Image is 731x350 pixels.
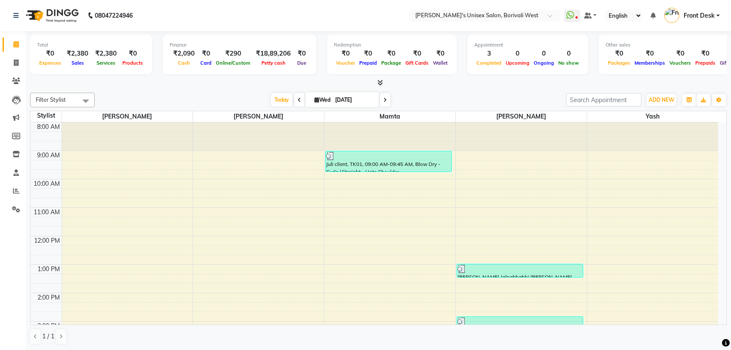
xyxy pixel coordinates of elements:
[62,111,193,122] span: [PERSON_NAME]
[403,49,431,59] div: ₹0
[532,49,556,59] div: 0
[63,49,92,59] div: ₹2,380
[474,60,504,66] span: Completed
[693,60,718,66] span: Prepaids
[35,151,62,160] div: 9:00 AM
[295,60,308,66] span: Due
[379,60,403,66] span: Package
[259,60,288,66] span: Petty cash
[632,49,667,59] div: ₹0
[474,41,581,49] div: Appointment
[334,60,357,66] span: Voucher
[32,179,62,188] div: 10:00 AM
[198,60,214,66] span: Card
[312,97,333,103] span: Wed
[120,49,145,59] div: ₹0
[35,122,62,131] div: 8:00 AM
[176,60,192,66] span: Cash
[37,60,63,66] span: Expenses
[170,49,198,59] div: ₹2,090
[357,49,379,59] div: ₹0
[214,60,252,66] span: Online/Custom
[36,265,62,274] div: 1:00 PM
[587,111,718,122] span: Yash
[664,8,679,23] img: Front Desk
[170,41,309,49] div: Finance
[357,60,379,66] span: Prepaid
[37,41,145,49] div: Total
[566,93,641,106] input: Search Appointment
[334,41,450,49] div: Redemption
[36,293,62,302] div: 2:00 PM
[684,11,715,20] span: Front Desk
[214,49,252,59] div: ₹290
[31,111,62,120] div: Stylist
[36,322,62,331] div: 3:00 PM
[42,332,54,341] span: 1 / 1
[649,97,674,103] span: ADD NEW
[667,60,693,66] span: Vouchers
[693,49,718,59] div: ₹0
[120,60,145,66] span: Products
[36,96,66,103] span: Filter Stylist
[193,111,324,122] span: [PERSON_NAME]
[431,49,450,59] div: ₹0
[431,60,450,66] span: Wallet
[32,236,62,245] div: 12:00 PM
[504,49,532,59] div: 0
[198,49,214,59] div: ₹0
[22,3,81,28] img: logo
[457,317,583,337] div: [PERSON_NAME], TK03, 02:45 PM-03:30 PM, Facial - Hydrafresh
[92,49,120,59] div: ₹2,380
[379,49,403,59] div: ₹0
[474,49,504,59] div: 3
[324,111,455,122] span: Mamta
[95,3,133,28] b: 08047224946
[32,208,62,217] div: 11:00 AM
[606,60,632,66] span: Packages
[632,60,667,66] span: Memberships
[457,264,583,277] div: [PERSON_NAME] Jalpabhabhi [PERSON_NAME] Kasturpark, TK02, 12:55 PM-01:25 PM, Threading (Women) - ...
[94,60,118,66] span: Services
[647,94,676,106] button: ADD NEW
[334,49,357,59] div: ₹0
[252,49,294,59] div: ₹18,89,206
[532,60,556,66] span: Ongoing
[667,49,693,59] div: ₹0
[271,93,292,106] span: Today
[556,60,581,66] span: No show
[333,94,376,106] input: 2025-09-03
[69,60,86,66] span: Sales
[504,60,532,66] span: Upcoming
[326,151,451,172] div: Juli client, TK01, 09:00 AM-09:45 AM, Blow Dry - Curls / Straight - Upto Shoulder
[606,49,632,59] div: ₹0
[556,49,581,59] div: 0
[403,60,431,66] span: Gift Cards
[456,111,587,122] span: [PERSON_NAME]
[294,49,309,59] div: ₹0
[37,49,63,59] div: ₹0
